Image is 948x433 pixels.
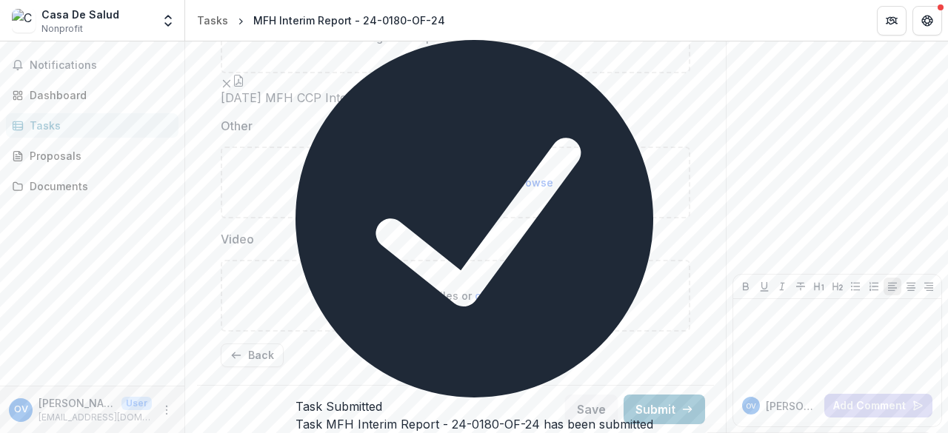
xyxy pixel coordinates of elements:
[766,398,818,414] p: [PERSON_NAME]
[920,278,938,295] button: Align Right
[6,113,178,138] a: Tasks
[737,278,755,295] button: Bold
[6,53,178,77] button: Notifications
[30,118,167,133] div: Tasks
[221,73,484,105] div: Remove File[DATE] MFH CCP Interim Report Narrative.pdf
[865,278,883,295] button: Ordered List
[824,394,932,417] button: Add Comment
[829,278,847,295] button: Heading 2
[810,278,828,295] button: Heading 1
[358,175,553,190] p: Drag and drop files or
[565,395,618,424] button: Save
[221,73,233,91] button: Remove File
[358,288,553,303] p: Drag and drop files or
[221,343,284,367] button: Back
[14,405,28,414] div: Ophelia Velasquez
[253,13,445,28] div: MFH Interim Report - 24-0180-OF-24
[6,174,178,198] a: Documents
[912,6,942,36] button: Get Help
[30,59,173,72] span: Notifications
[221,230,254,248] p: Video
[191,10,451,31] nav: breadcrumb
[877,6,907,36] button: Partners
[41,22,83,36] span: Nonprofit
[475,289,553,302] span: click to browse
[197,13,228,28] div: Tasks
[221,117,253,135] p: Other
[902,278,920,295] button: Align Center
[746,403,756,410] div: Ophelia Velasquez
[30,148,167,164] div: Proposals
[39,395,116,411] p: [PERSON_NAME]
[773,278,791,295] button: Italicize
[158,401,176,419] button: More
[847,278,864,295] button: Bullet List
[30,178,167,194] div: Documents
[475,176,553,189] span: click to browse
[884,278,901,295] button: Align Left
[121,397,152,410] p: User
[755,278,773,295] button: Underline
[39,411,152,424] p: [EMAIL_ADDRESS][DOMAIN_NAME]
[792,278,810,295] button: Strike
[30,87,167,103] div: Dashboard
[158,6,178,36] button: Open entity switcher
[191,10,234,31] a: Tasks
[221,91,484,105] span: [DATE] MFH CCP Interim Report Narrative.pdf
[12,9,36,33] img: Casa De Salud
[624,395,705,424] button: Submit
[6,83,178,107] a: Dashboard
[6,144,178,168] a: Proposals
[41,7,119,22] div: Casa De Salud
